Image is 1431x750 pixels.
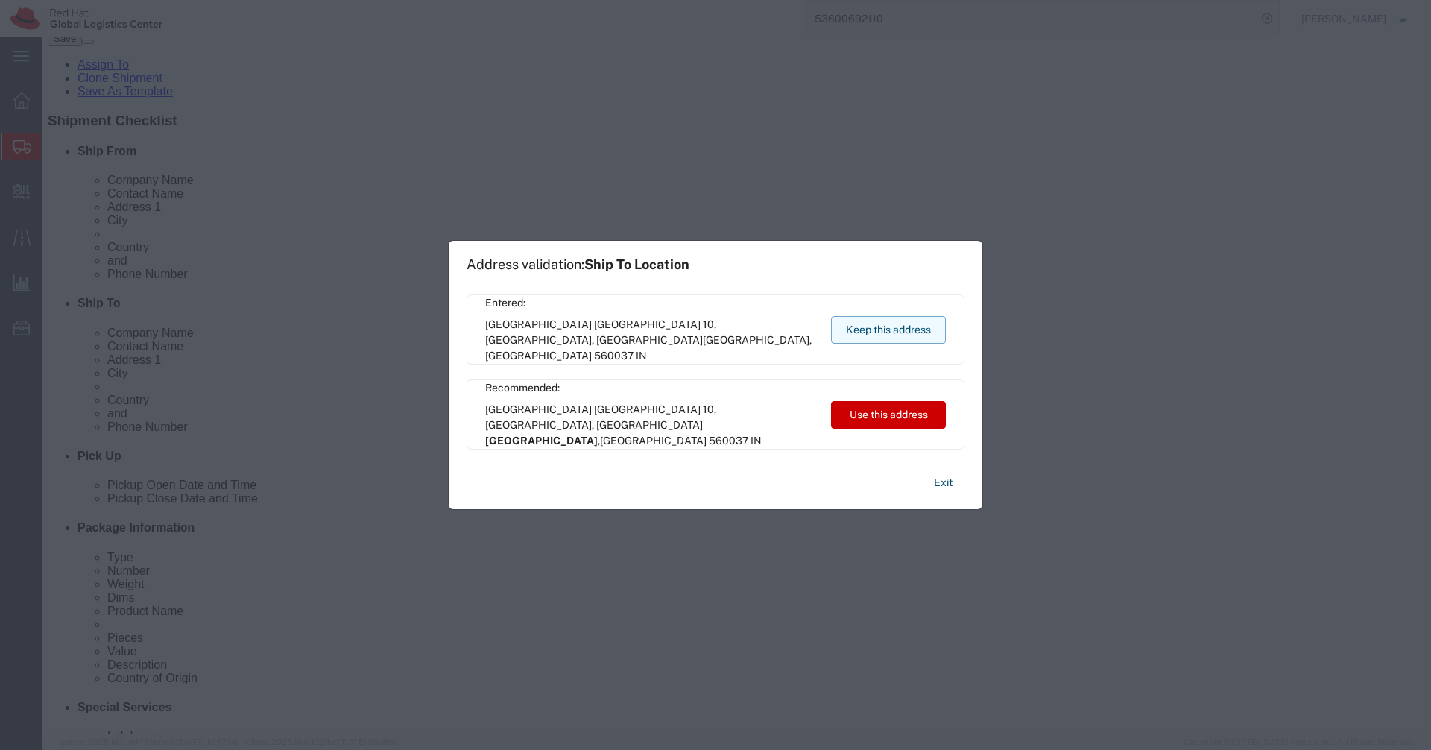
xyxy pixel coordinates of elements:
span: IN [751,435,762,447]
button: Use this address [831,401,946,429]
h1: Address validation: [467,256,689,273]
span: Ship To Location [584,256,689,272]
span: Entered: [485,295,817,311]
span: [GEOGRAPHIC_DATA] [703,334,809,346]
span: [GEOGRAPHIC_DATA] [600,435,707,447]
span: [GEOGRAPHIC_DATA] [GEOGRAPHIC_DATA] 10, [GEOGRAPHIC_DATA], [GEOGRAPHIC_DATA] , [485,317,817,364]
span: 560037 [594,350,634,362]
button: Exit [922,470,964,496]
span: [GEOGRAPHIC_DATA] [485,435,598,447]
span: [GEOGRAPHIC_DATA] [GEOGRAPHIC_DATA] 10, [GEOGRAPHIC_DATA], [GEOGRAPHIC_DATA] , [485,402,817,449]
span: [GEOGRAPHIC_DATA] [485,350,592,362]
button: Keep this address [831,316,946,344]
span: Recommended: [485,380,817,396]
span: IN [636,350,647,362]
span: 560037 [709,435,748,447]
